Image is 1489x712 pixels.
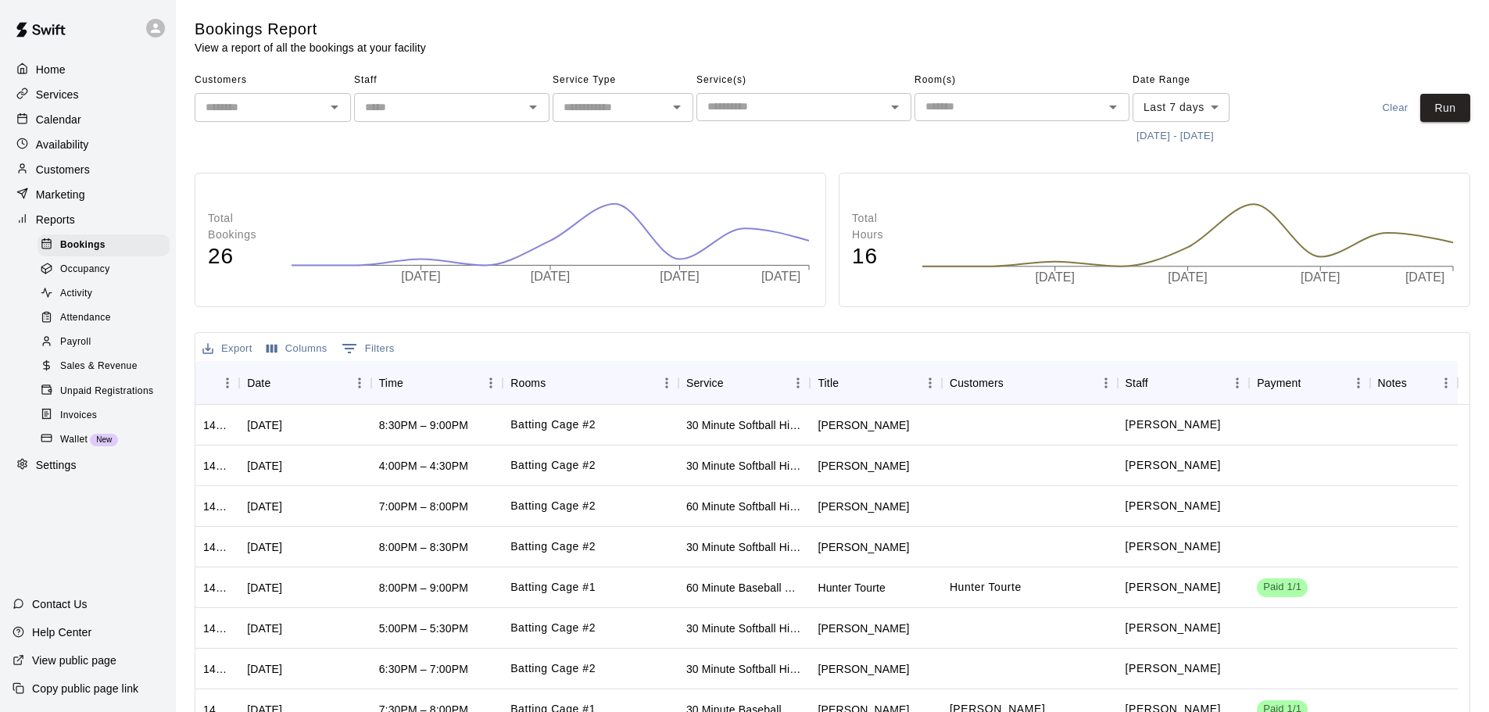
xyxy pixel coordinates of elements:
[810,361,942,405] div: Title
[13,208,163,231] div: Reports
[195,19,426,40] h5: Bookings Report
[510,417,596,433] p: Batting Cage #2
[216,371,239,395] button: Menu
[379,621,468,636] div: 5:00PM – 5:30PM
[1407,372,1429,394] button: Sort
[1133,93,1229,122] div: Last 7 days
[195,68,351,93] span: Customers
[338,336,399,361] button: Show filters
[324,96,345,118] button: Open
[203,621,231,636] div: 1423103
[510,660,596,677] p: Batting Cage #2
[1118,361,1250,405] div: Staff
[1126,620,1221,636] p: Riley Frost
[510,620,596,636] p: Batting Cage #2
[203,661,231,677] div: 1421548
[1126,361,1148,405] div: Staff
[1434,371,1458,395] button: Menu
[379,458,468,474] div: 4:00PM – 4:30PM
[38,356,170,377] div: Sales & Revenue
[247,417,282,433] div: Thu, Sep 18, 2025
[90,435,118,444] span: New
[32,681,138,696] p: Copy public page link
[195,40,426,55] p: View a report of all the bookings at your facility
[203,458,231,474] div: 1426488
[1347,371,1370,395] button: Menu
[247,661,282,677] div: Mon, Sep 15, 2025
[724,372,746,394] button: Sort
[1035,271,1074,284] tspan: [DATE]
[942,361,1118,405] div: Customers
[1257,580,1308,595] span: Paid 1/1
[38,405,170,427] div: Invoices
[36,137,89,152] p: Availability
[884,96,906,118] button: Open
[36,212,75,227] p: Reports
[818,621,909,636] div: Hayden Fotiades
[208,243,275,270] h4: 26
[13,108,163,131] a: Calendar
[918,371,942,395] button: Menu
[818,417,909,433] div: Yaya Rutherford
[1148,372,1170,394] button: Sort
[247,458,282,474] div: Thu, Sep 18, 2025
[379,539,468,555] div: 8:00PM – 8:30PM
[1168,271,1207,284] tspan: [DATE]
[32,596,88,612] p: Contact Us
[36,62,66,77] p: Home
[36,112,81,127] p: Calendar
[38,403,176,428] a: Invoices
[686,661,803,677] div: 30 Minute Softball Hitting Lesson
[1226,371,1249,395] button: Menu
[1133,124,1218,148] button: [DATE] - [DATE]
[686,361,724,405] div: Service
[208,210,275,243] p: Total Bookings
[379,499,468,514] div: 7:00PM – 8:00PM
[818,458,909,474] div: Allie Niemeyer
[852,243,906,270] h4: 16
[38,257,176,281] a: Occupancy
[655,371,678,395] button: Menu
[203,499,231,514] div: 1426479
[1301,271,1340,284] tspan: [DATE]
[1126,417,1221,433] p: Riley Frost
[761,270,800,283] tspan: [DATE]
[13,454,163,478] div: Settings
[379,361,403,405] div: Time
[13,133,163,156] a: Availability
[38,379,176,403] a: Unpaid Registrations
[818,580,886,596] div: Hunter Tourte
[38,355,176,379] a: Sales & Revenue
[36,162,90,177] p: Customers
[522,96,544,118] button: Open
[60,262,110,277] span: Occupancy
[13,58,163,81] a: Home
[13,183,163,206] a: Marketing
[503,361,678,405] div: Rooms
[60,432,88,448] span: Wallet
[13,83,163,106] a: Services
[13,158,163,181] a: Customers
[203,372,225,394] button: Sort
[32,653,116,668] p: View public page
[38,259,170,281] div: Occupancy
[247,361,270,405] div: Date
[553,68,693,93] span: Service Type
[270,372,292,394] button: Sort
[38,283,170,305] div: Activity
[915,68,1129,93] span: Room(s)
[239,361,371,405] div: Date
[379,417,468,433] div: 8:30PM – 9:00PM
[1378,361,1407,405] div: Notes
[479,371,503,395] button: Menu
[38,428,176,452] a: WalletNew
[60,335,91,350] span: Payroll
[247,621,282,636] div: Thu, Sep 18, 2025
[1126,579,1221,596] p: Randy Gattis
[38,282,176,306] a: Activity
[348,371,371,395] button: Menu
[36,187,85,202] p: Marketing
